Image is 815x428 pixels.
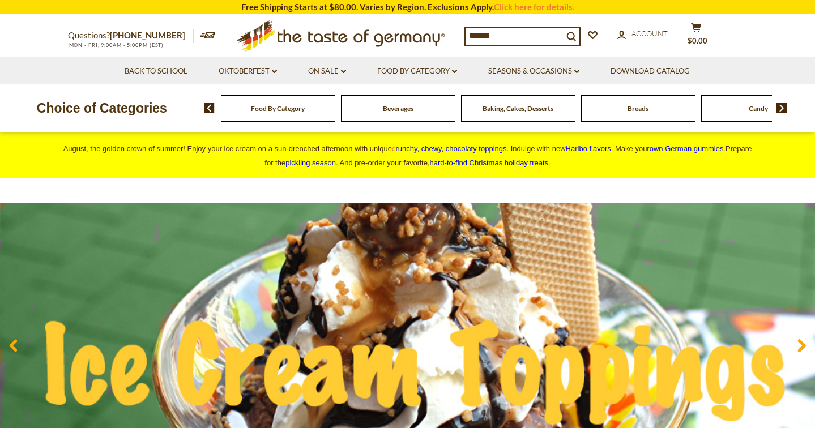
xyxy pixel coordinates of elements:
span: runchy, chewy, chocolaty toppings [395,144,506,153]
img: previous arrow [204,103,215,113]
a: [PHONE_NUMBER] [110,30,185,40]
span: Account [631,29,668,38]
a: Breads [628,104,648,113]
a: Oktoberfest [219,65,277,78]
img: next arrow [776,103,787,113]
a: Candy [749,104,768,113]
span: own German gummies [650,144,724,153]
a: crunchy, chewy, chocolaty toppings [392,144,507,153]
a: Seasons & Occasions [488,65,579,78]
a: On Sale [308,65,346,78]
a: Food By Category [377,65,457,78]
p: Questions? [68,28,194,43]
span: . [430,159,551,167]
span: $0.00 [688,36,707,45]
span: August, the golden crown of summer! Enjoy your ice cream on a sun-drenched afternoon with unique ... [63,144,752,167]
a: Beverages [383,104,413,113]
a: Haribo flavors [566,144,611,153]
a: Account [617,28,668,40]
button: $0.00 [680,22,714,50]
a: Download Catalog [611,65,690,78]
a: pickling season [285,159,336,167]
a: Back to School [125,65,187,78]
a: Food By Category [251,104,305,113]
a: Click here for details. [494,2,574,12]
a: own German gummies. [650,144,726,153]
a: Baking, Cakes, Desserts [483,104,553,113]
a: hard-to-find Christmas holiday treats [430,159,549,167]
span: MON - FRI, 9:00AM - 5:00PM (EST) [68,42,164,48]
